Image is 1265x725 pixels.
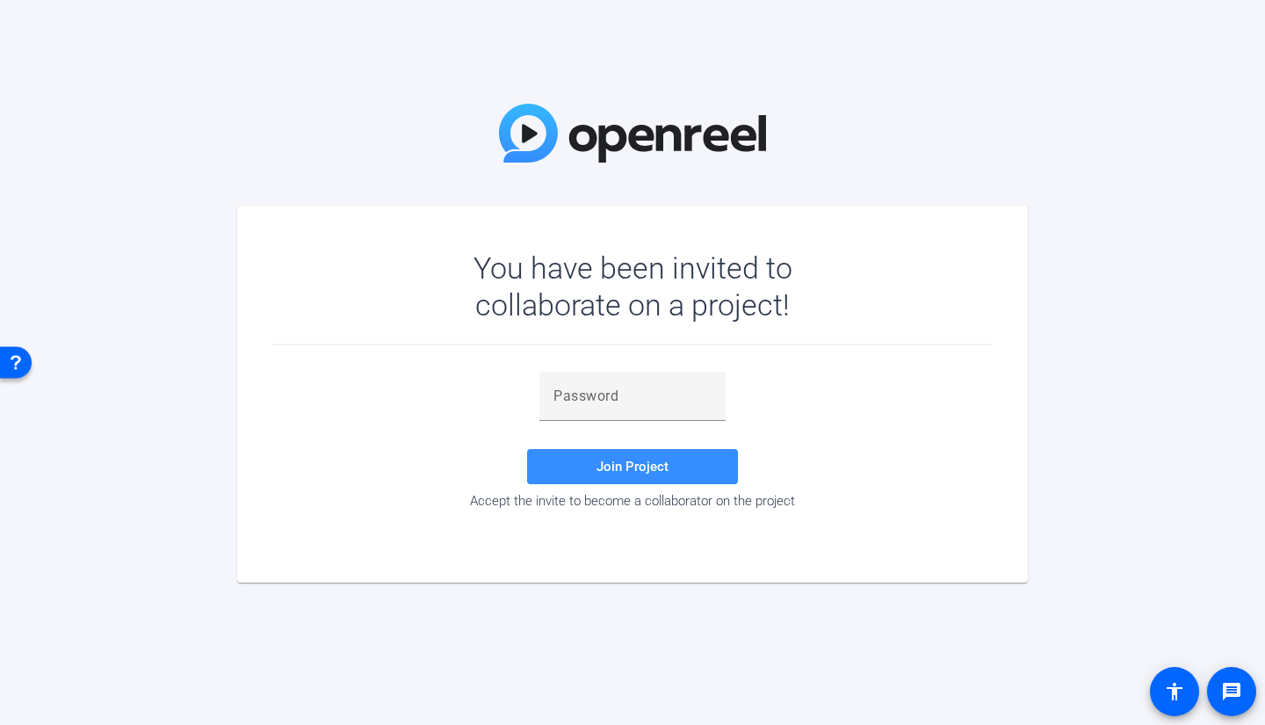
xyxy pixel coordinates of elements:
mat-icon: accessibility [1164,681,1185,702]
div: You have been invited to collaborate on a project! [423,250,843,323]
input: Password [553,386,712,407]
img: OpenReel Logo [499,104,766,163]
button: Join Project [527,449,738,484]
span: Join Project [596,459,669,475]
mat-icon: message [1221,681,1242,702]
div: Accept the invite to become a collaborator on the project [272,493,993,509]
